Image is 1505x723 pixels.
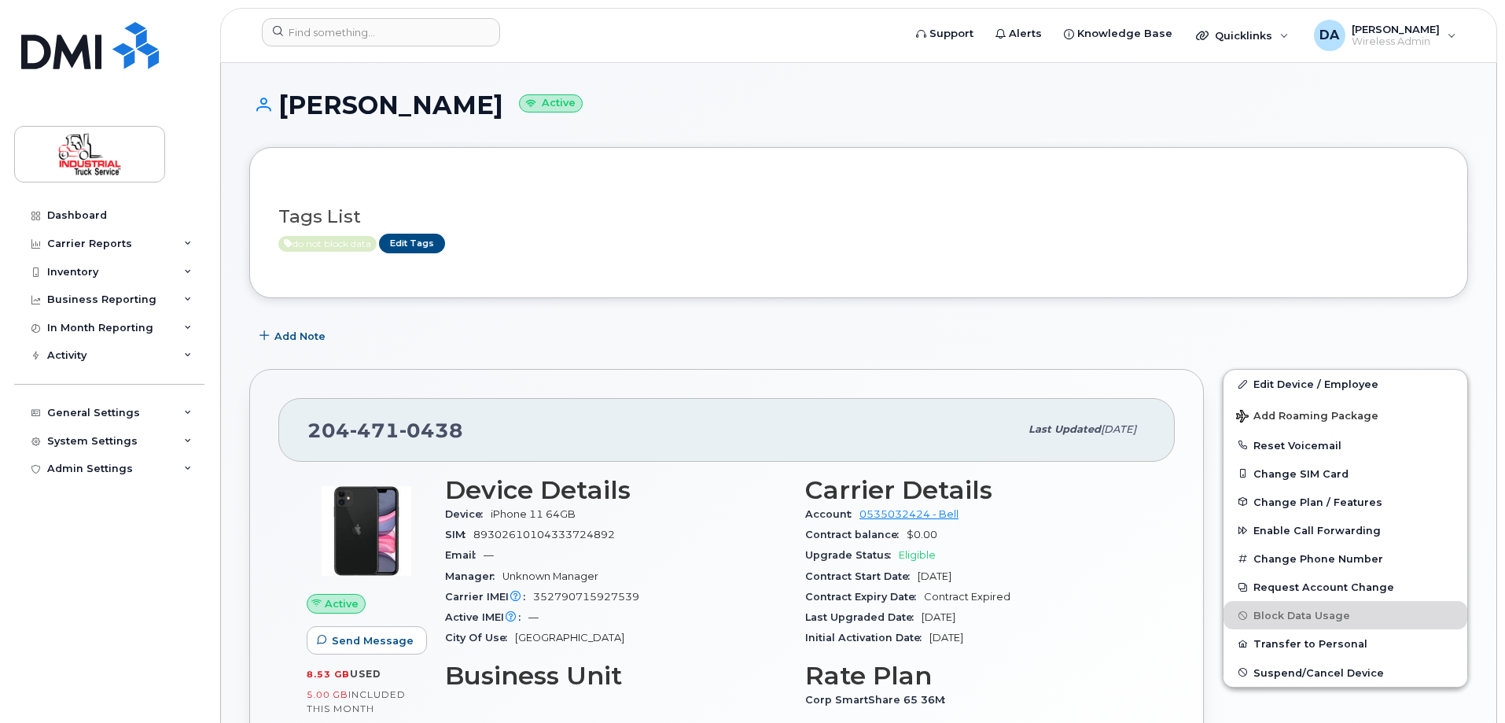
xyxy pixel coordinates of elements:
h3: Device Details [445,476,786,504]
button: Change Plan / Features [1224,488,1467,516]
h3: Carrier Details [805,476,1146,504]
span: Active [325,596,359,611]
span: — [484,549,494,561]
span: [DATE] [929,632,963,644]
span: Upgrade Status [805,549,899,561]
span: 0438 [399,419,463,442]
span: iPhone 11 64GB [491,508,576,520]
a: Edit Tags [379,234,445,253]
button: Send Message [307,626,427,655]
button: Change Phone Number [1224,544,1467,573]
span: Contract balance [805,529,907,540]
h3: Rate Plan [805,662,1146,690]
a: Edit Device / Employee [1224,370,1467,398]
span: Contract Expiry Date [805,591,924,603]
span: Active IMEI [445,611,528,623]
span: Active to September 24, 2025 [278,236,377,252]
span: Corp SmartShare 65 36M [805,694,953,706]
span: Send Message [332,633,414,648]
span: Add Note [274,329,326,344]
span: — [528,611,539,623]
span: Account [805,508,859,520]
span: [DATE] [922,611,955,623]
h1: [PERSON_NAME] [249,91,1468,119]
span: Last updated [1028,423,1101,435]
button: Reset Voicemail [1224,431,1467,459]
button: Change SIM Card [1224,459,1467,488]
span: Unknown Manager [502,570,598,582]
span: Eligible [899,549,936,561]
small: Active [519,94,583,113]
span: Initial Activation Date [805,632,929,644]
span: Contract Expired [924,591,1010,603]
button: Request Account Change [1224,573,1467,601]
button: Transfer to Personal [1224,629,1467,658]
span: SIM [445,529,473,540]
button: Suspend/Cancel Device [1224,658,1467,687]
span: $0.00 [907,529,937,540]
button: Add Note [249,322,339,350]
button: Enable Call Forwarding [1224,516,1467,544]
span: City Of Use [445,632,515,644]
h3: Tags List [278,207,1439,227]
span: Email [445,549,484,561]
span: Last Upgraded Date [805,611,922,623]
span: Device [445,508,491,520]
span: [DATE] [1101,423,1136,435]
a: 0535032424 - Bell [859,508,959,520]
button: Block Data Usage [1224,601,1467,629]
span: Change Plan / Features [1253,496,1382,507]
span: Add Roaming Package [1236,410,1378,425]
span: 8.53 GB [307,669,350,680]
span: used [350,668,381,680]
button: Add Roaming Package [1224,399,1467,431]
span: included this month [307,688,406,714]
span: [GEOGRAPHIC_DATA] [515,632,624,644]
span: Enable Call Forwarding [1253,525,1381,537]
span: 5.00 GB [307,689,348,700]
span: [DATE] [918,570,951,582]
span: 204 [307,419,463,442]
span: 89302610104333724892 [473,529,615,540]
span: 471 [350,419,399,442]
span: Suspend/Cancel Device [1253,666,1384,678]
span: Contract Start Date [805,570,918,582]
span: Carrier IMEI [445,591,533,603]
span: 352790715927539 [533,591,639,603]
h3: Business Unit [445,662,786,690]
img: iPhone_11.jpg [319,484,414,578]
span: Manager [445,570,502,582]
